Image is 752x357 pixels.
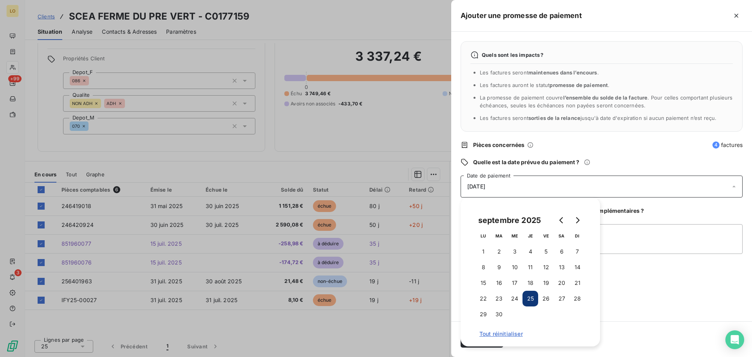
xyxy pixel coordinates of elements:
span: La promesse de paiement couvre . Pour celles comportant plusieurs échéances, seules les échéances... [480,94,733,109]
button: 21 [569,275,585,291]
button: 3 [507,244,522,259]
button: 19 [538,275,554,291]
span: Les factures seront jusqu'à date d'expiration si aucun paiement n’est reçu. [480,115,716,121]
span: Les factures seront . [480,69,599,76]
textarea: 1 chèque le [DATE], le 2ème 15/09 [461,224,743,254]
button: 11 [522,259,538,275]
span: maintenues dans l’encours [528,69,597,76]
button: 8 [475,259,491,275]
span: Quelle est la date prévue du paiement ? [473,158,579,166]
span: Quels sont les impacts ? [482,52,544,58]
button: 17 [507,275,522,291]
th: jeudi [522,228,538,244]
button: Go to next month [569,212,585,228]
button: 10 [507,259,522,275]
div: septembre 2025 [475,214,544,227]
span: l’ensemble du solde de la facture [563,94,648,101]
span: Pièces concernées [473,141,525,149]
button: 1 [475,244,491,259]
h5: Ajouter une promesse de paiement [461,10,582,21]
button: 9 [491,259,507,275]
button: 14 [569,259,585,275]
button: 6 [554,244,569,259]
th: dimanche [569,228,585,244]
th: samedi [554,228,569,244]
button: 23 [491,291,507,306]
span: promesse de paiement [550,82,608,88]
button: 28 [569,291,585,306]
button: 20 [554,275,569,291]
th: vendredi [538,228,554,244]
button: 18 [522,275,538,291]
button: Go to previous month [554,212,569,228]
button: 30 [491,306,507,322]
button: 5 [538,244,554,259]
button: 7 [569,244,585,259]
th: mardi [491,228,507,244]
div: Open Intercom Messenger [725,330,744,349]
button: 29 [475,306,491,322]
button: 26 [538,291,554,306]
button: 4 [522,244,538,259]
th: lundi [475,228,491,244]
button: 13 [554,259,569,275]
button: 22 [475,291,491,306]
span: [DATE] [467,183,485,190]
button: 24 [507,291,522,306]
th: mercredi [507,228,522,244]
button: 16 [491,275,507,291]
span: sorties de la relance [528,115,580,121]
button: 27 [554,291,569,306]
button: 15 [475,275,491,291]
span: factures [712,141,743,149]
button: 25 [522,291,538,306]
span: Tout réinitialiser [479,331,581,337]
button: 12 [538,259,554,275]
span: Les factures auront le statut . [480,82,610,88]
span: 4 [712,141,719,149]
button: 2 [491,244,507,259]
